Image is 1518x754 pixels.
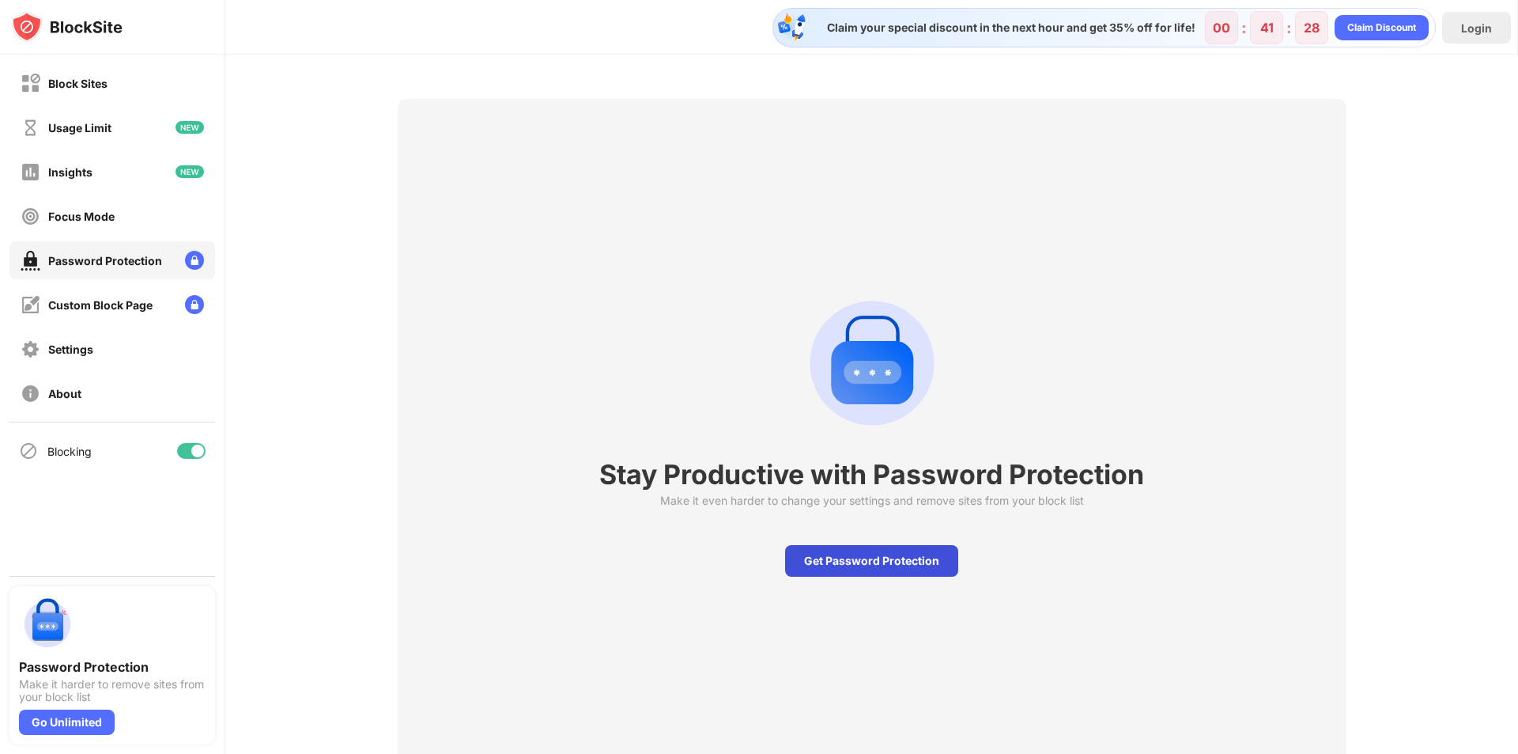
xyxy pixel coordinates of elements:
div: Go Unlimited [19,710,115,735]
div: Blocking [47,445,92,458]
div: Get Password Protection [785,545,958,577]
div: Make it even harder to change your settings and remove sites from your block list [660,494,1084,507]
div: 00 [1213,20,1230,36]
img: time-usage-off.svg [21,118,40,138]
div: : [1238,15,1250,40]
div: Claim Discount [1347,20,1416,36]
img: new-icon.svg [176,165,204,178]
div: Settings [48,343,93,356]
div: Custom Block Page [48,298,153,312]
img: lock-menu.svg [185,295,204,314]
img: specialOfferDiscount.svg [776,12,808,44]
div: 41 [1260,20,1274,36]
img: blocking-icon.svg [19,441,38,460]
div: Login [1461,21,1492,35]
div: Claim your special discount in the next hour and get 35% off for life! [818,21,1195,35]
img: new-icon.svg [176,121,204,134]
div: Make it harder to remove sites from your block list [19,678,206,703]
div: Password Protection [48,254,162,267]
img: insights-off.svg [21,162,40,182]
div: Password Protection [19,659,206,675]
div: Focus Mode [48,210,115,223]
div: : [1283,15,1295,40]
div: Usage Limit [48,121,111,135]
img: block-off.svg [21,74,40,93]
img: logo-blocksite.svg [11,11,123,43]
img: settings-off.svg [21,339,40,359]
img: focus-off.svg [21,206,40,226]
div: Block Sites [48,77,108,90]
img: about-off.svg [21,384,40,404]
img: push-password-protection.svg [19,596,76,653]
img: password-protection-on.svg [21,251,40,271]
div: Insights [48,165,93,179]
div: 28 [1304,20,1320,36]
img: customize-block-page-off.svg [21,295,40,315]
img: lock-menu.svg [185,251,204,270]
div: Stay Productive with Password Protection [599,458,1144,491]
div: About [48,387,81,400]
div: animation [796,287,948,439]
